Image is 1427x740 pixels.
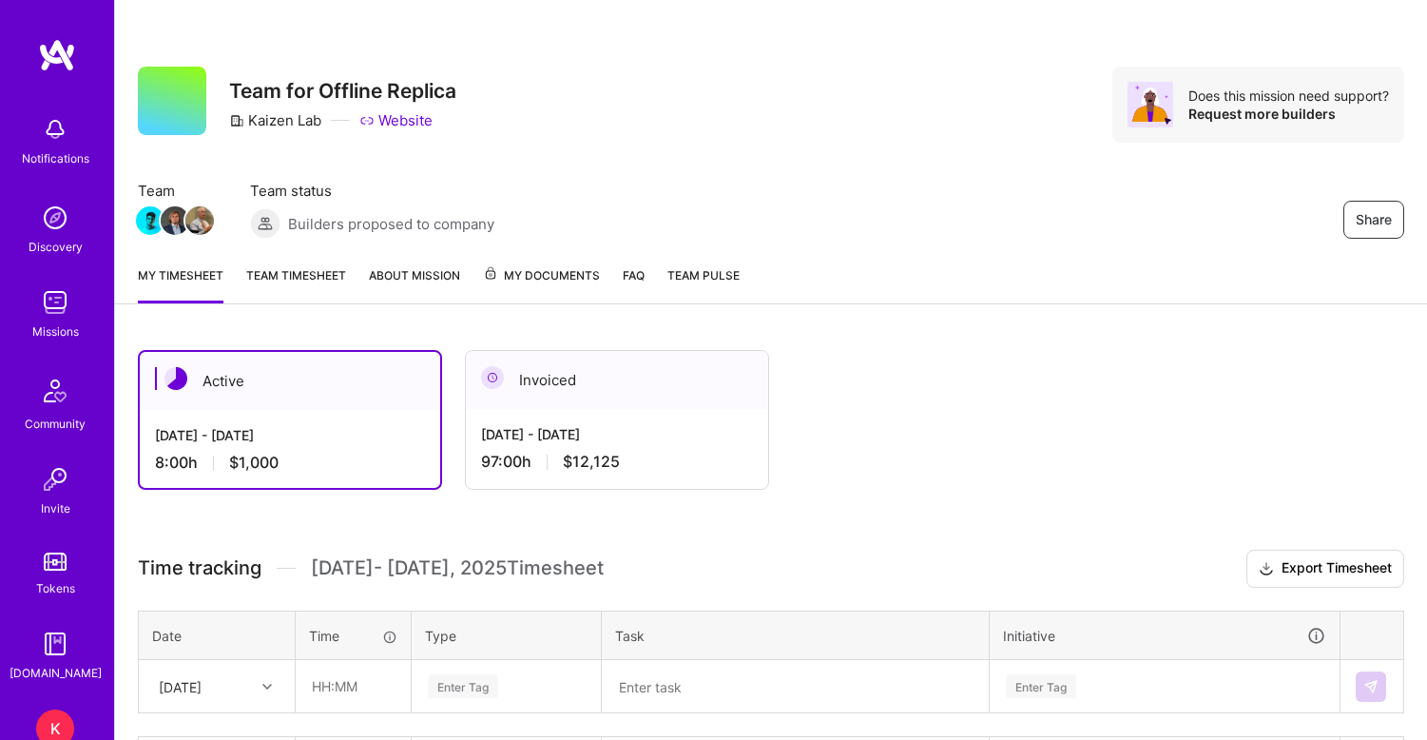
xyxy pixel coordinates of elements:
[1246,550,1404,588] button: Export Timesheet
[466,351,768,409] div: Invoiced
[1128,82,1173,127] img: Avatar
[481,452,753,472] div: 97:00 h
[185,206,214,235] img: Team Member Avatar
[32,321,79,341] div: Missions
[412,611,602,660] th: Type
[139,611,296,660] th: Date
[1188,87,1389,105] div: Does this mission need support?
[311,556,604,580] span: [DATE] - [DATE] , 2025 Timesheet
[155,425,425,445] div: [DATE] - [DATE]
[602,611,990,660] th: Task
[41,498,70,518] div: Invite
[250,181,494,201] span: Team status
[38,38,76,72] img: logo
[29,237,83,257] div: Discovery
[138,204,163,237] a: Team Member Avatar
[229,453,279,473] span: $1,000
[483,265,600,286] span: My Documents
[22,148,89,168] div: Notifications
[36,625,74,663] img: guide book
[1356,210,1392,229] span: Share
[36,460,74,498] img: Invite
[229,113,244,128] i: icon CompanyGray
[563,452,620,472] span: $12,125
[44,553,67,571] img: tokens
[309,626,397,646] div: Time
[36,199,74,237] img: discovery
[369,265,460,303] a: About Mission
[262,682,272,691] i: icon Chevron
[246,265,346,303] a: Team timesheet
[481,366,504,389] img: Invoiced
[138,556,261,580] span: Time tracking
[187,204,212,237] a: Team Member Avatar
[623,265,645,303] a: FAQ
[25,414,86,434] div: Community
[428,672,498,701] div: Enter Tag
[1188,105,1389,123] div: Request more builders
[229,110,321,130] div: Kaizen Lab
[36,110,74,148] img: bell
[10,663,102,683] div: [DOMAIN_NAME]
[36,578,75,598] div: Tokens
[164,367,187,390] img: Active
[1363,679,1379,694] img: Submit
[155,453,425,473] div: 8:00 h
[159,676,202,696] div: [DATE]
[161,206,189,235] img: Team Member Avatar
[359,110,433,130] a: Website
[163,204,187,237] a: Team Member Avatar
[36,283,74,321] img: teamwork
[667,268,740,282] span: Team Pulse
[1343,201,1404,239] button: Share
[32,368,78,414] img: Community
[1003,625,1326,647] div: Initiative
[483,265,600,303] a: My Documents
[1006,672,1076,701] div: Enter Tag
[229,79,456,103] h3: Team for Offline Replica
[136,206,164,235] img: Team Member Avatar
[140,352,440,410] div: Active
[667,265,740,303] a: Team Pulse
[250,208,280,239] img: Builders proposed to company
[481,424,753,444] div: [DATE] - [DATE]
[138,181,212,201] span: Team
[288,214,494,234] span: Builders proposed to company
[297,661,410,711] input: HH:MM
[138,265,223,303] a: My timesheet
[1259,559,1274,579] i: icon Download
